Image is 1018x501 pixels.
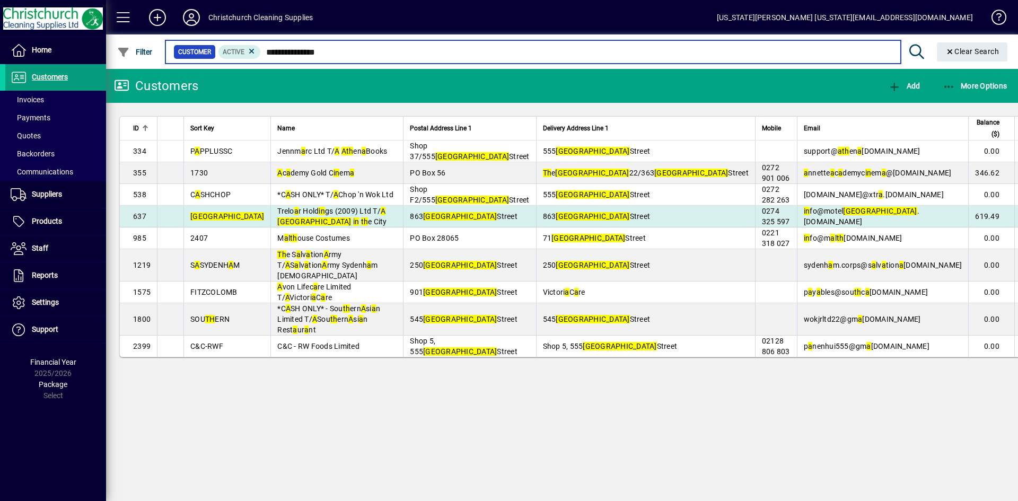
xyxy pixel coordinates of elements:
[312,293,316,302] em: a
[804,190,944,199] span: [DOMAIN_NAME]@xtr .[DOMAIN_NAME]
[543,288,585,296] span: Victori C re
[277,190,393,199] span: *C SH ONLY* T/ Chop 'n Wok Ltd
[435,152,509,161] em: [GEOGRAPHIC_DATA]
[293,326,297,334] em: a
[937,42,1008,61] button: Clear
[888,82,920,90] span: Add
[804,122,820,134] span: Email
[277,147,387,155] span: Jennm rc Ltd T/ en Books
[133,315,151,323] span: 1800
[968,140,1014,162] td: 0.00
[865,169,872,177] em: in
[195,147,199,155] em: A
[543,169,749,177] span: e 22/363 Street
[306,250,310,259] em: a
[11,150,55,158] span: Backorders
[190,342,223,350] span: C&C-RWF
[975,117,1009,140] div: Balance ($)
[190,261,240,269] span: S SYDENH M
[277,122,295,134] span: Name
[11,168,73,176] span: Communications
[804,342,929,350] span: p nenhui555@gm [DOMAIN_NAME]
[543,212,651,221] span: 863 Street
[277,207,387,226] span: Trelo r Hold gs (2009) Ltd T/ e City
[804,234,810,242] em: in
[410,169,445,177] span: PO Box 56
[804,315,921,323] span: wokjrltd22@gm [DOMAIN_NAME]
[30,358,76,366] span: Financial Year
[838,169,843,177] em: a
[190,212,264,221] em: [GEOGRAPHIC_DATA]
[32,298,59,306] span: Settings
[804,261,962,269] span: sydenh m.corps@s lv tion [DOMAIN_NAME]
[190,190,231,199] span: C SHCHOP
[32,325,58,333] span: Support
[208,9,313,26] div: Christchurch Cleaning Supplies
[865,288,870,296] em: a
[5,262,106,289] a: Reports
[435,196,509,204] em: [GEOGRAPHIC_DATA]
[882,261,886,269] em: a
[11,131,41,140] span: Quotes
[343,304,350,313] em: th
[190,315,230,323] span: SOU ERN
[830,169,835,177] em: a
[381,207,385,215] em: A
[5,163,106,181] a: Communications
[556,261,629,269] em: [GEOGRAPHIC_DATA]
[335,147,339,155] em: A
[133,122,151,134] div: ID
[190,288,238,296] span: FITZCOLOMB
[804,234,902,242] span: fo@m l [DOMAIN_NAME]
[804,122,962,134] div: Email
[5,91,106,109] a: Invoices
[808,288,812,296] em: a
[5,127,106,145] a: Quotes
[285,293,289,302] em: A
[808,342,812,350] em: a
[872,261,876,269] em: a
[556,190,629,199] em: [GEOGRAPHIC_DATA]
[277,169,282,177] em: A
[361,304,366,313] em: A
[555,169,629,177] em: [GEOGRAPHIC_DATA]
[277,217,351,226] em: [GEOGRAPHIC_DATA]
[277,234,350,242] span: M l ouse Costumes
[410,315,517,323] span: 545 Street
[277,169,354,177] span: c demy Gold C em
[838,147,842,155] em: a
[32,244,48,252] span: Staff
[5,37,106,64] a: Home
[133,234,146,242] span: 985
[551,234,625,242] em: [GEOGRAPHIC_DATA]
[543,122,609,134] span: Delivery Address Line 1
[117,48,153,56] span: Filter
[543,261,651,269] span: 250 Street
[804,169,808,177] em: a
[301,147,305,155] em: a
[565,288,569,296] em: a
[359,315,363,323] em: a
[296,250,301,259] em: a
[410,288,517,296] span: 901 Street
[556,315,629,323] em: [GEOGRAPHIC_DATA]
[940,76,1010,95] button: More Options
[543,342,678,350] span: Shop 5, 555 Street
[190,122,214,134] span: Sort Key
[882,169,886,177] em: a
[543,190,651,199] span: 555 Street
[133,212,146,221] span: 637
[574,288,578,296] em: a
[830,234,835,242] em: a
[133,169,146,177] span: 355
[857,147,862,155] em: a
[312,315,317,323] em: A
[286,169,291,177] em: a
[828,261,832,269] em: a
[943,82,1007,90] span: More Options
[304,261,309,269] em: a
[334,190,338,199] em: A
[324,250,329,259] em: A
[11,95,44,104] span: Invoices
[762,337,790,356] span: 02128 806 803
